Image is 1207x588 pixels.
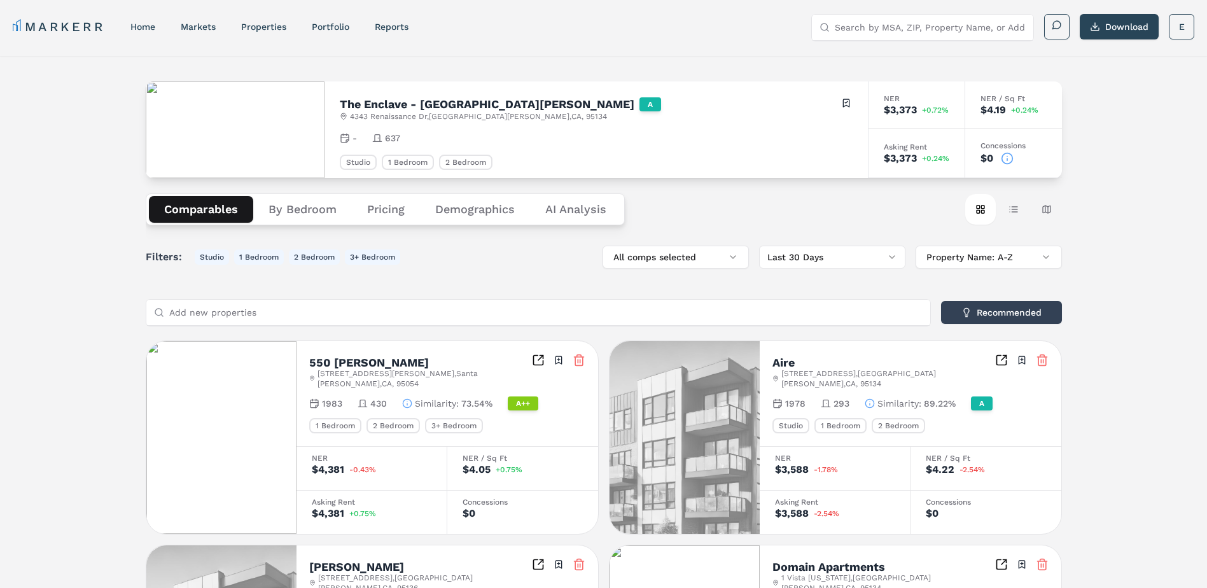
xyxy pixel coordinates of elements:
[884,95,949,102] div: NER
[924,397,956,410] span: 89.22%
[463,498,583,506] div: Concessions
[349,510,376,517] span: +0.75%
[312,498,431,506] div: Asking Rent
[995,354,1008,367] a: Inspect Comparables
[639,97,661,111] div: A
[309,357,429,368] h2: 550 [PERSON_NAME]
[980,153,993,164] div: $0
[1169,14,1194,39] button: E
[971,396,993,410] div: A
[872,418,925,433] div: 2 Bedroom
[926,454,1046,462] div: NER / Sq Ft
[149,196,253,223] button: Comparables
[926,498,1046,506] div: Concessions
[781,368,995,389] span: [STREET_ADDRESS] , [GEOGRAPHIC_DATA][PERSON_NAME] , CA , 95134
[312,508,344,519] div: $4,381
[366,418,420,433] div: 2 Bedroom
[785,397,806,410] span: 1978
[922,106,949,114] span: +0.72%
[884,143,949,151] div: Asking Rent
[312,454,431,462] div: NER
[241,22,286,32] a: properties
[385,132,400,144] span: 637
[13,18,105,36] a: MARKERR
[439,155,492,170] div: 2 Bedroom
[532,354,545,367] a: Inspect Comparables
[775,465,809,475] div: $3,588
[322,397,342,410] span: 1983
[130,22,155,32] a: home
[146,249,190,265] span: Filters:
[530,196,622,223] button: AI Analysis
[772,418,809,433] div: Studio
[340,99,634,110] h2: The Enclave - [GEOGRAPHIC_DATA][PERSON_NAME]
[980,95,1047,102] div: NER / Sq Ft
[1179,20,1185,33] span: E
[169,300,923,325] input: Add new properties
[309,418,361,433] div: 1 Bedroom
[317,368,531,389] span: [STREET_ADDRESS][PERSON_NAME] , Santa [PERSON_NAME] , CA , 95054
[980,105,1006,115] div: $4.19
[532,558,545,571] a: Inspect Comparables
[370,397,387,410] span: 430
[352,132,357,144] span: -
[922,155,949,162] span: +0.24%
[775,454,895,462] div: NER
[772,561,885,573] h2: Domain Apartments
[425,418,483,433] div: 3+ Bedroom
[195,249,229,265] button: Studio
[415,397,459,410] span: Similarity :
[926,465,954,475] div: $4.22
[775,498,895,506] div: Asking Rent
[877,397,921,410] span: Similarity :
[420,196,530,223] button: Demographics
[995,558,1008,571] a: Inspect Comparables
[980,142,1047,150] div: Concessions
[959,466,985,473] span: -2.54%
[349,466,376,473] span: -0.43%
[345,249,400,265] button: 3+ Bedroom
[814,418,867,433] div: 1 Bedroom
[350,111,607,122] span: 4343 Renaissance Dr , [GEOGRAPHIC_DATA][PERSON_NAME] , CA , 95134
[496,466,522,473] span: +0.75%
[340,155,377,170] div: Studio
[834,397,849,410] span: 293
[234,249,284,265] button: 1 Bedroom
[916,246,1062,269] button: Property Name: A-Z
[1080,14,1159,39] button: Download
[814,466,838,473] span: -1.78%
[941,301,1062,324] button: Recommended
[463,508,475,519] div: $0
[309,561,404,573] h2: [PERSON_NAME]
[463,465,491,475] div: $4.05
[1011,106,1038,114] span: +0.24%
[926,508,938,519] div: $0
[181,22,216,32] a: markets
[775,508,809,519] div: $3,588
[884,153,917,164] div: $3,373
[461,397,492,410] span: 73.54%
[312,22,349,32] a: Portfolio
[289,249,340,265] button: 2 Bedroom
[352,196,420,223] button: Pricing
[884,105,917,115] div: $3,373
[835,15,1026,40] input: Search by MSA, ZIP, Property Name, or Address
[463,454,583,462] div: NER / Sq Ft
[814,510,839,517] span: -2.54%
[253,196,352,223] button: By Bedroom
[312,465,344,475] div: $4,381
[375,22,408,32] a: reports
[382,155,434,170] div: 1 Bedroom
[508,396,538,410] div: A++
[772,357,795,368] h2: Aire
[603,246,749,269] button: All comps selected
